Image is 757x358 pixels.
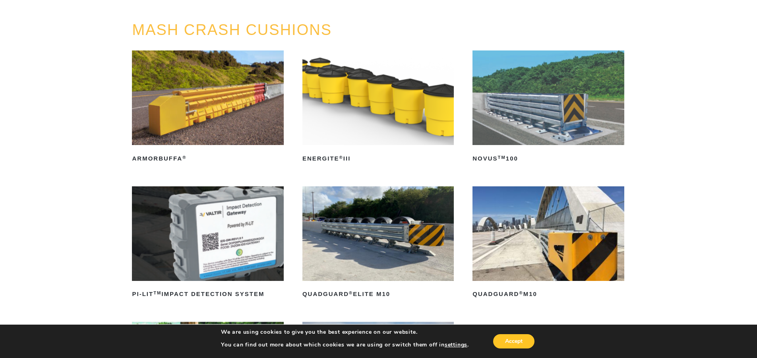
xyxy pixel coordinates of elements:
[493,334,534,348] button: Accept
[445,341,467,348] button: settings
[221,329,469,336] p: We are using cookies to give you the best experience on our website.
[221,341,469,348] p: You can find out more about which cookies we are using or switch them off in .
[132,50,283,165] a: ArmorBuffa®
[302,186,454,301] a: QuadGuard®Elite M10
[472,152,624,165] h2: NOVUS 100
[519,290,523,295] sup: ®
[498,155,506,160] sup: TM
[349,290,353,295] sup: ®
[472,186,624,301] a: QuadGuard®M10
[302,152,454,165] h2: ENERGITE III
[132,152,283,165] h2: ArmorBuffa
[132,186,283,301] a: PI-LITTMImpact Detection System
[132,288,283,301] h2: PI-LIT Impact Detection System
[472,288,624,301] h2: QuadGuard M10
[182,155,186,160] sup: ®
[339,155,343,160] sup: ®
[302,288,454,301] h2: QuadGuard Elite M10
[132,21,332,38] a: MASH CRASH CUSHIONS
[153,290,161,295] sup: TM
[472,50,624,165] a: NOVUSTM100
[302,50,454,165] a: ENERGITE®III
